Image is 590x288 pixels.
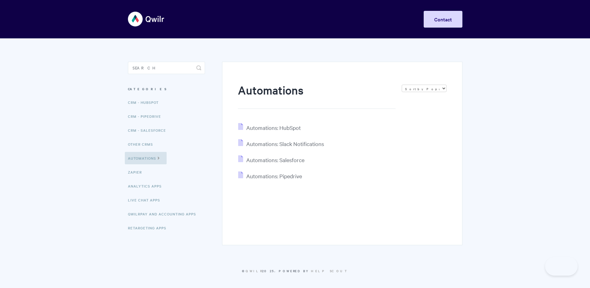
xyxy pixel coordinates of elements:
[128,124,171,136] a: CRM - Salesforce
[128,7,165,31] img: Qwilr Help Center
[238,82,395,109] h1: Automations
[246,156,304,163] span: Automations: Salesforce
[238,156,304,163] a: Automations: Salesforce
[246,172,302,179] span: Automations: Pipedrive
[311,268,348,273] a: Help Scout
[128,138,158,150] a: Other CRMs
[424,11,462,28] a: Contact
[128,180,166,192] a: Analytics Apps
[246,268,262,273] a: Qwilr
[128,96,163,109] a: CRM - HubSpot
[128,110,166,122] a: CRM - Pipedrive
[238,124,301,131] a: Automations: HubSpot
[238,140,324,147] a: Automations: Slack Notifications
[128,194,165,206] a: Live Chat Apps
[545,257,578,276] iframe: Toggle Customer Support
[246,124,301,131] span: Automations: HubSpot
[279,268,348,273] span: Powered by
[128,62,205,74] input: Search
[128,208,201,220] a: QwilrPay and Accounting Apps
[128,268,462,274] p: © 2025.
[128,166,146,178] a: Zapier
[128,83,205,95] h3: Categories
[246,140,324,147] span: Automations: Slack Notifications
[128,222,171,234] a: Retargeting Apps
[125,152,167,164] a: Automations
[238,172,302,179] a: Automations: Pipedrive
[402,85,447,92] select: Page reloads on selection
